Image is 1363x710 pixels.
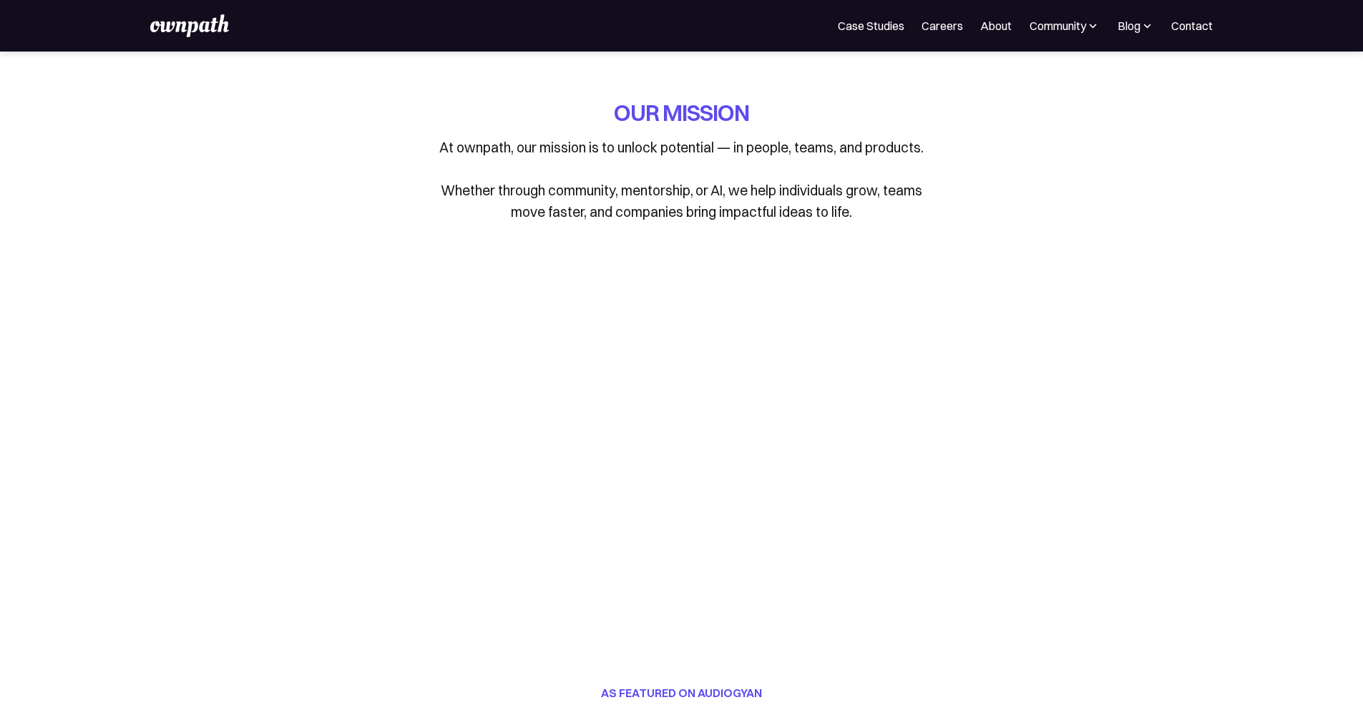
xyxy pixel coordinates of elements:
div: Blog [1117,17,1154,34]
p: At ownpath, our mission is to unlock potential — in people, teams, and products. Whether through ... [431,137,932,223]
a: About [980,17,1012,34]
a: Contact [1171,17,1213,34]
h2: AS FEATURED ON AUDIOGYAN [352,684,1012,701]
div: Community [1030,17,1086,34]
div: Community [1029,17,1100,34]
a: Careers [922,17,963,34]
div: Blog [1118,17,1140,34]
h1: OUR MISSION [614,97,749,128]
a: Case Studies [838,17,904,34]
